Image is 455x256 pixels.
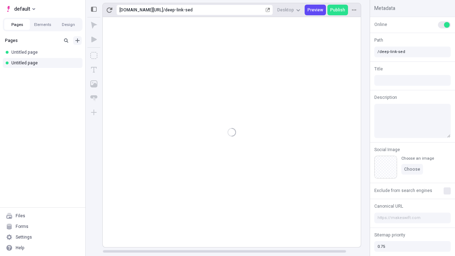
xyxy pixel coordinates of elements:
[3,4,38,14] button: Select site
[401,164,423,175] button: Choose
[163,7,165,13] div: /
[73,36,82,45] button: Add new
[87,92,100,105] button: Button
[87,49,100,62] button: Box
[330,7,345,13] span: Publish
[374,37,383,43] span: Path
[374,94,397,101] span: Description
[307,7,323,13] span: Preview
[374,213,451,223] input: https://makeswift.com
[374,203,403,209] span: Canonical URL
[5,38,59,43] div: Pages
[119,7,163,13] div: [URL][DOMAIN_NAME]
[55,19,81,30] button: Design
[401,156,434,161] div: Choose an image
[274,5,303,15] button: Desktop
[16,234,32,240] div: Settings
[374,146,400,153] span: Social Image
[11,49,77,55] div: Untitled page
[404,166,420,172] span: Choose
[374,66,383,72] span: Title
[87,63,100,76] button: Text
[16,245,25,251] div: Help
[374,187,432,194] span: Exclude from search engines
[87,78,100,90] button: Image
[11,60,77,66] div: Untitled page
[16,213,25,219] div: Files
[327,5,348,15] button: Publish
[16,224,28,229] div: Forms
[165,7,264,13] div: deep-link-sed
[14,5,30,13] span: default
[374,21,387,28] span: Online
[374,232,405,238] span: Sitemap priority
[277,7,294,13] span: Desktop
[30,19,55,30] button: Elements
[4,19,30,30] button: Pages
[305,5,326,15] button: Preview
